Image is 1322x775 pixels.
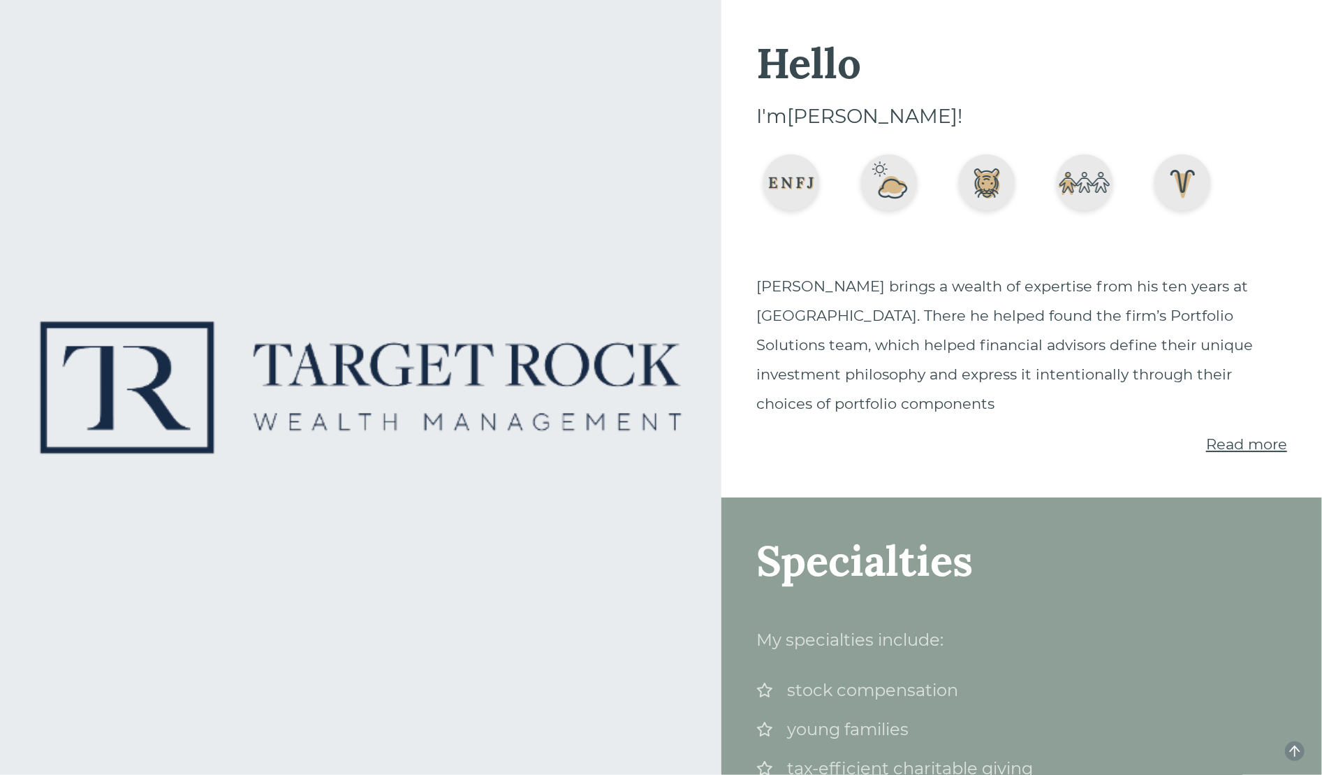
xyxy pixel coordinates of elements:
span: arrow-up [1288,744,1302,758]
img: Hobby [854,150,924,219]
div: I'm [PERSON_NAME] ! [756,105,1287,129]
div: stock compensation [756,678,1287,703]
img: Birth Order [1050,150,1119,219]
div: Specialties [756,539,1287,581]
button: arrow-up [1285,741,1305,761]
span: Read more [1206,435,1287,453]
div: Hello [756,42,1287,84]
p: [PERSON_NAME] brings a wealth of expertise from his ten years at [GEOGRAPHIC_DATA]. There he help... [756,272,1287,419]
div: young families [756,717,1287,742]
img: Zodiac [1147,150,1217,219]
img: MBTI [756,150,826,219]
div: My specialties include: [756,623,1287,657]
img: Animal [952,150,1022,219]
